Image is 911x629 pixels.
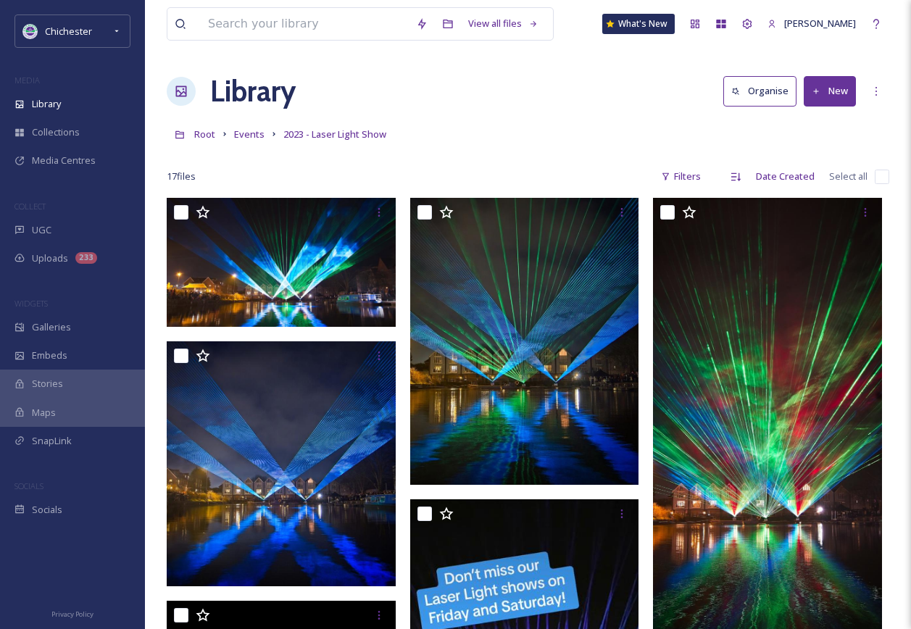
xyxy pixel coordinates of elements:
[194,128,215,141] span: Root
[32,154,96,167] span: Media Centres
[32,320,71,334] span: Galleries
[14,201,46,212] span: COLLECT
[804,76,856,106] button: New
[234,128,265,141] span: Events
[283,125,386,143] a: 2023 - Laser Light Show
[784,17,856,30] span: [PERSON_NAME]
[194,125,215,143] a: Root
[32,434,72,448] span: SnapLink
[75,252,97,264] div: 233
[32,406,56,420] span: Maps
[410,198,639,485] img: laser barry.jpg
[32,251,68,265] span: Uploads
[23,24,38,38] img: Logo_of_Chichester_District_Council.png
[32,97,61,111] span: Library
[45,25,92,38] span: Chichester
[210,70,296,113] a: Library
[32,377,63,391] span: Stories
[32,125,80,139] span: Collections
[760,9,863,38] a: [PERSON_NAME]
[723,76,796,106] button: Organise
[51,604,93,622] a: Privacy Policy
[14,298,48,309] span: WIDGETS
[32,503,62,517] span: Socials
[167,170,196,183] span: 17 file s
[167,198,396,327] img: barry laser2.jpg
[654,162,708,191] div: Filters
[749,162,822,191] div: Date Created
[32,349,67,362] span: Embeds
[723,76,804,106] a: Organise
[51,609,93,619] span: Privacy Policy
[201,8,409,40] input: Search your library
[14,480,43,491] span: SOCIALS
[14,75,40,86] span: MEDIA
[602,14,675,34] a: What's New
[829,170,868,183] span: Select all
[461,9,546,38] a: View all files
[32,223,51,237] span: UGC
[234,125,265,143] a: Events
[167,341,396,587] img: barry laser 3.jpg
[283,128,386,141] span: 2023 - Laser Light Show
